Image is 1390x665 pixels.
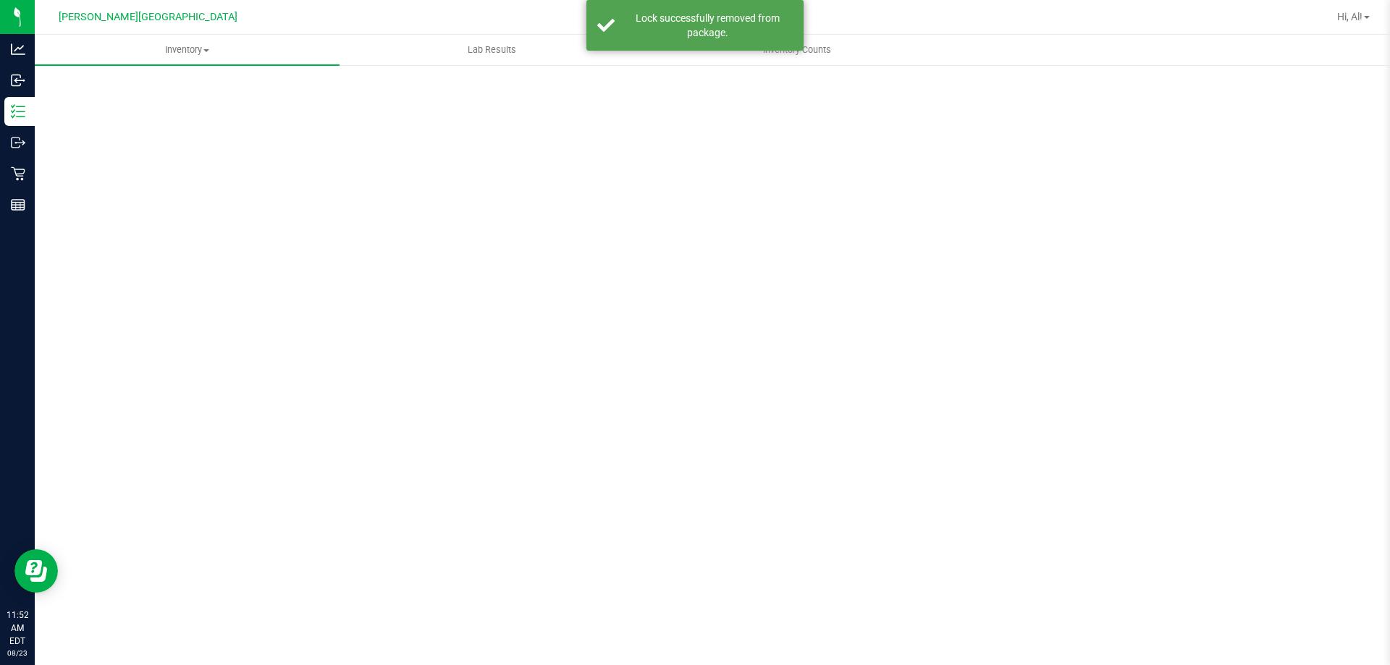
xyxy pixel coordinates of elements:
[59,11,237,23] span: [PERSON_NAME][GEOGRAPHIC_DATA]
[14,549,58,593] iframe: Resource center
[11,42,25,56] inline-svg: Analytics
[1337,11,1362,22] span: Hi, Al!
[448,43,536,56] span: Lab Results
[11,135,25,150] inline-svg: Outbound
[623,11,793,40] div: Lock successfully removed from package.
[35,43,340,56] span: Inventory
[11,73,25,88] inline-svg: Inbound
[11,104,25,119] inline-svg: Inventory
[7,648,28,658] p: 08/23
[7,609,28,648] p: 11:52 AM EDT
[340,35,644,65] a: Lab Results
[11,166,25,181] inline-svg: Retail
[11,198,25,212] inline-svg: Reports
[35,35,340,65] a: Inventory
